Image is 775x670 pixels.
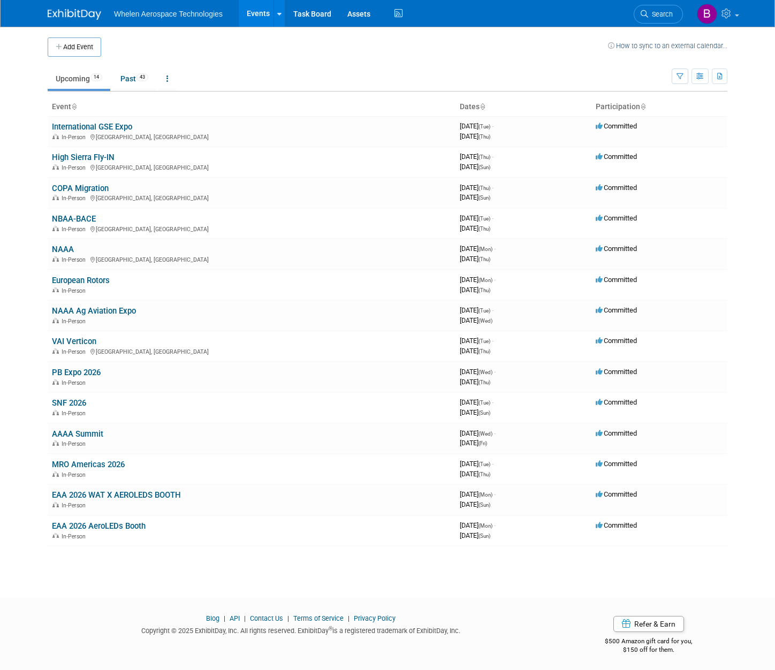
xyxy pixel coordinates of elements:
[460,470,490,478] span: [DATE]
[596,214,637,222] span: Committed
[478,246,492,252] span: (Mon)
[492,337,493,345] span: -
[492,460,493,468] span: -
[460,153,493,161] span: [DATE]
[230,614,240,622] a: API
[478,431,492,437] span: (Wed)
[478,440,487,446] span: (Fri)
[52,195,59,200] img: In-Person Event
[250,614,283,622] a: Contact Us
[52,287,59,293] img: In-Person Event
[613,616,684,632] a: Refer & Earn
[697,4,717,24] img: Bree Wheeler
[460,490,496,498] span: [DATE]
[114,10,223,18] span: Whelen Aerospace Technologies
[596,490,637,498] span: Committed
[52,347,451,355] div: [GEOGRAPHIC_DATA], [GEOGRAPHIC_DATA]
[478,154,490,160] span: (Thu)
[494,490,496,498] span: -
[48,98,455,116] th: Event
[494,521,496,529] span: -
[460,337,493,345] span: [DATE]
[460,500,490,508] span: [DATE]
[52,379,59,385] img: In-Person Event
[52,132,451,141] div: [GEOGRAPHIC_DATA], [GEOGRAPHIC_DATA]
[494,276,496,284] span: -
[478,308,490,314] span: (Tue)
[478,410,490,416] span: (Sun)
[478,256,490,262] span: (Thu)
[460,276,496,284] span: [DATE]
[62,533,89,540] span: In-Person
[478,287,490,293] span: (Thu)
[48,68,110,89] a: Upcoming14
[112,68,156,89] a: Past43
[596,429,637,437] span: Committed
[478,338,490,344] span: (Tue)
[206,614,219,622] a: Blog
[62,287,89,294] span: In-Person
[455,98,591,116] th: Dates
[52,533,59,538] img: In-Person Event
[591,98,727,116] th: Participation
[596,398,637,406] span: Committed
[62,195,89,202] span: In-Person
[460,214,493,222] span: [DATE]
[492,122,493,130] span: -
[62,471,89,478] span: In-Person
[460,193,490,201] span: [DATE]
[293,614,344,622] a: Terms of Service
[460,398,493,406] span: [DATE]
[460,132,490,140] span: [DATE]
[460,306,493,314] span: [DATE]
[478,277,492,283] span: (Mon)
[460,255,490,263] span: [DATE]
[569,630,727,654] div: $500 Amazon gift card for you,
[52,429,103,439] a: AAAA Summit
[648,10,673,18] span: Search
[48,37,101,57] button: Add Event
[52,398,86,408] a: SNF 2026
[478,226,490,232] span: (Thu)
[52,256,59,262] img: In-Person Event
[634,5,683,24] a: Search
[596,337,637,345] span: Committed
[492,184,493,192] span: -
[354,614,396,622] a: Privacy Policy
[492,306,493,314] span: -
[478,318,492,324] span: (Wed)
[460,184,493,192] span: [DATE]
[71,102,77,111] a: Sort by Event Name
[48,623,553,636] div: Copyright © 2025 ExhibitDay, Inc. All rights reserved. ExhibitDay is a registered trademark of Ex...
[52,337,96,346] a: VAI Verticon
[478,379,490,385] span: (Thu)
[460,316,492,324] span: [DATE]
[52,164,59,170] img: In-Person Event
[62,502,89,509] span: In-Person
[52,318,59,323] img: In-Person Event
[62,379,89,386] span: In-Person
[596,153,637,161] span: Committed
[478,523,492,529] span: (Mon)
[285,614,292,622] span: |
[478,164,490,170] span: (Sun)
[460,531,490,539] span: [DATE]
[596,276,637,284] span: Committed
[52,348,59,354] img: In-Person Event
[52,163,451,171] div: [GEOGRAPHIC_DATA], [GEOGRAPHIC_DATA]
[492,214,493,222] span: -
[52,460,125,469] a: MRO Americas 2026
[62,164,89,171] span: In-Person
[62,440,89,447] span: In-Person
[52,410,59,415] img: In-Person Event
[460,286,490,294] span: [DATE]
[492,153,493,161] span: -
[136,73,148,81] span: 43
[52,306,136,316] a: NAAA Ag Aviation Expo
[52,226,59,231] img: In-Person Event
[569,645,727,654] div: $150 off for them.
[480,102,485,111] a: Sort by Start Date
[608,42,727,50] a: How to sync to an external calendar...
[52,193,451,202] div: [GEOGRAPHIC_DATA], [GEOGRAPHIC_DATA]
[492,398,493,406] span: -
